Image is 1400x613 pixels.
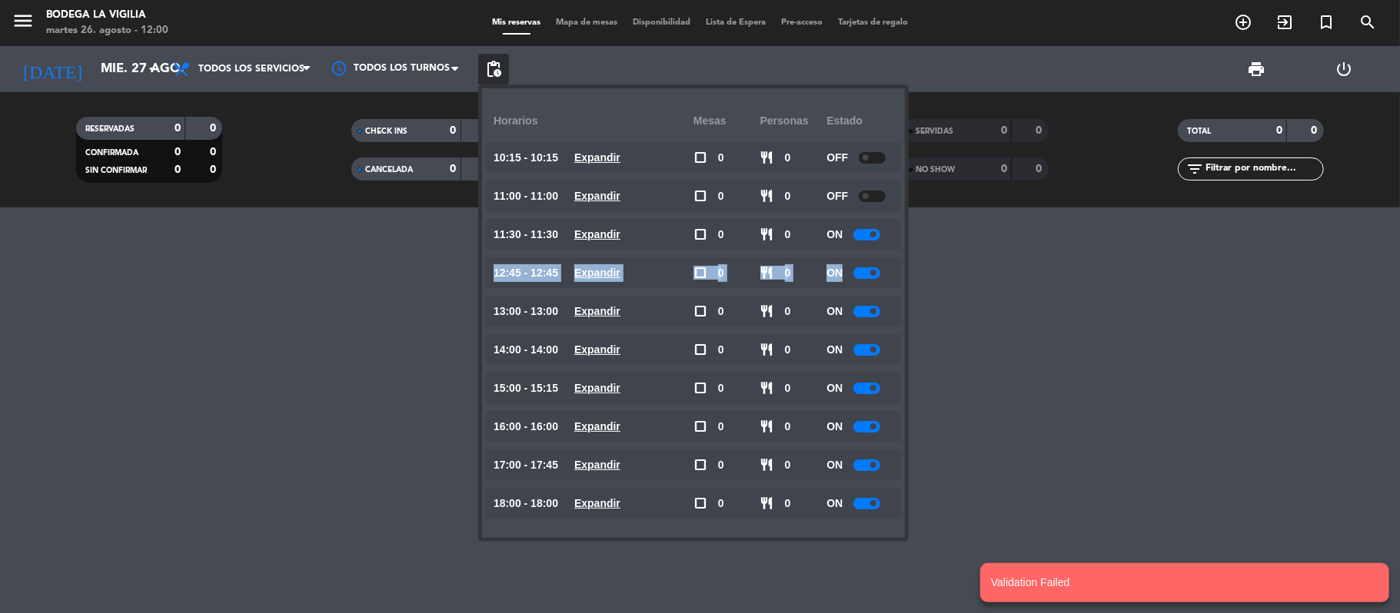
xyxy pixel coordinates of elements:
[760,343,774,356] span: restaurant
[1311,125,1320,136] strong: 0
[574,459,620,471] u: Expandir
[760,189,774,203] span: restaurant
[574,420,620,432] u: Expandir
[785,264,791,282] span: 0
[916,166,956,174] span: NO SHOW
[574,305,620,317] u: Expandir
[785,456,791,474] span: 0
[718,303,724,320] span: 0
[494,149,558,167] span: 10:15 - 10:15
[826,303,843,320] span: ON
[826,418,843,436] span: ON
[1234,13,1252,31] i: add_circle_outline
[1275,13,1294,31] i: exit_to_app
[760,100,827,142] div: personas
[826,379,843,397] span: ON
[718,456,724,474] span: 0
[1001,125,1007,136] strong: 0
[210,164,219,175] strong: 0
[760,304,774,318] span: restaurant
[175,147,181,157] strong: 0
[785,379,791,397] span: 0
[785,187,791,205] span: 0
[1335,60,1354,78] i: power_settings_new
[574,497,620,509] u: Expandir
[143,60,161,78] i: arrow_drop_down
[451,164,457,174] strong: 0
[85,125,135,133] span: RESERVADAS
[494,456,558,474] span: 17:00 - 17:45
[693,151,707,164] span: check_box_outline_blank
[46,8,168,23] div: Bodega La Vigilia
[1187,128,1211,135] span: TOTAL
[494,418,558,436] span: 16:00 - 16:00
[1358,13,1377,31] i: search
[494,495,558,512] span: 18:00 - 18:00
[693,343,707,356] span: check_box_outline_blank
[718,226,724,244] span: 0
[12,9,35,32] i: menu
[760,266,774,280] span: restaurant
[785,341,791,359] span: 0
[574,151,620,164] u: Expandir
[718,495,724,512] span: 0
[365,128,407,135] span: CHECK INS
[916,128,954,135] span: SERVIDAS
[693,266,707,280] span: check_box_outline_blank
[826,495,843,512] span: ON
[494,341,558,359] span: 14:00 - 14:00
[718,418,724,436] span: 0
[693,304,707,318] span: check_box_outline_blank
[494,379,558,397] span: 15:00 - 15:15
[826,187,848,205] span: OFF
[693,419,707,433] span: check_box_outline_blank
[451,125,457,136] strong: 0
[773,18,830,27] span: Pre-acceso
[1317,13,1335,31] i: turned_in_not
[210,147,219,157] strong: 0
[484,18,548,27] span: Mis reservas
[760,496,774,510] span: restaurant
[1301,46,1388,92] div: LOG OUT
[12,9,35,38] button: menu
[718,379,724,397] span: 0
[830,18,916,27] span: Tarjetas de regalo
[12,52,93,86] i: [DATE]
[1186,160,1204,178] i: filter_list
[718,149,724,167] span: 0
[494,264,558,282] span: 12:45 - 12:45
[175,164,181,175] strong: 0
[625,18,698,27] span: Disponibilidad
[718,341,724,359] span: 0
[785,226,791,244] span: 0
[484,60,503,78] span: pending_actions
[574,267,620,279] u: Expandir
[718,187,724,205] span: 0
[826,341,843,359] span: ON
[693,189,707,203] span: check_box_outline_blank
[574,190,620,202] u: Expandir
[85,167,147,174] span: SIN CONFIRMAR
[1204,161,1323,177] input: Filtrar por nombre...
[760,381,774,395] span: restaurant
[760,458,774,472] span: restaurant
[693,227,707,241] span: check_box_outline_blank
[826,226,843,244] span: ON
[1276,125,1282,136] strong: 0
[693,496,707,510] span: check_box_outline_blank
[698,18,773,27] span: Lista de Espera
[760,227,774,241] span: restaurant
[494,303,558,320] span: 13:00 - 13:00
[693,381,707,395] span: check_box_outline_blank
[826,264,843,282] span: ON
[365,166,413,174] span: CANCELADA
[574,382,620,394] u: Expandir
[693,100,760,142] div: Mesas
[46,23,168,38] div: martes 26. agosto - 12:00
[785,149,791,167] span: 0
[1036,164,1045,174] strong: 0
[494,226,558,244] span: 11:30 - 11:30
[826,100,893,142] div: Estado
[548,18,625,27] span: Mapa de mesas
[494,187,558,205] span: 11:00 - 11:00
